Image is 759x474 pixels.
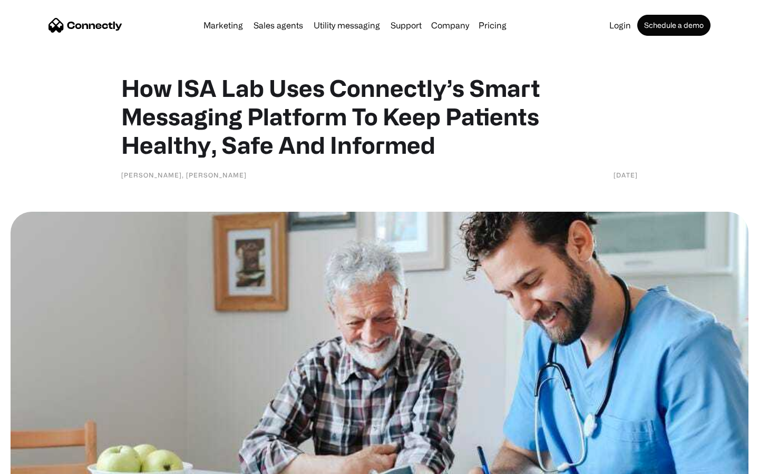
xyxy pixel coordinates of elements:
[605,21,635,29] a: Login
[121,74,638,159] h1: How ISA Lab Uses Connectly’s Smart Messaging Platform To Keep Patients Healthy, Safe And Informed
[21,456,63,470] ul: Language list
[249,21,307,29] a: Sales agents
[11,456,63,470] aside: Language selected: English
[309,21,384,29] a: Utility messaging
[121,170,247,180] div: [PERSON_NAME], [PERSON_NAME]
[614,170,638,180] div: [DATE]
[199,21,247,29] a: Marketing
[474,21,511,29] a: Pricing
[386,21,426,29] a: Support
[431,18,469,33] div: Company
[637,15,711,36] a: Schedule a demo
